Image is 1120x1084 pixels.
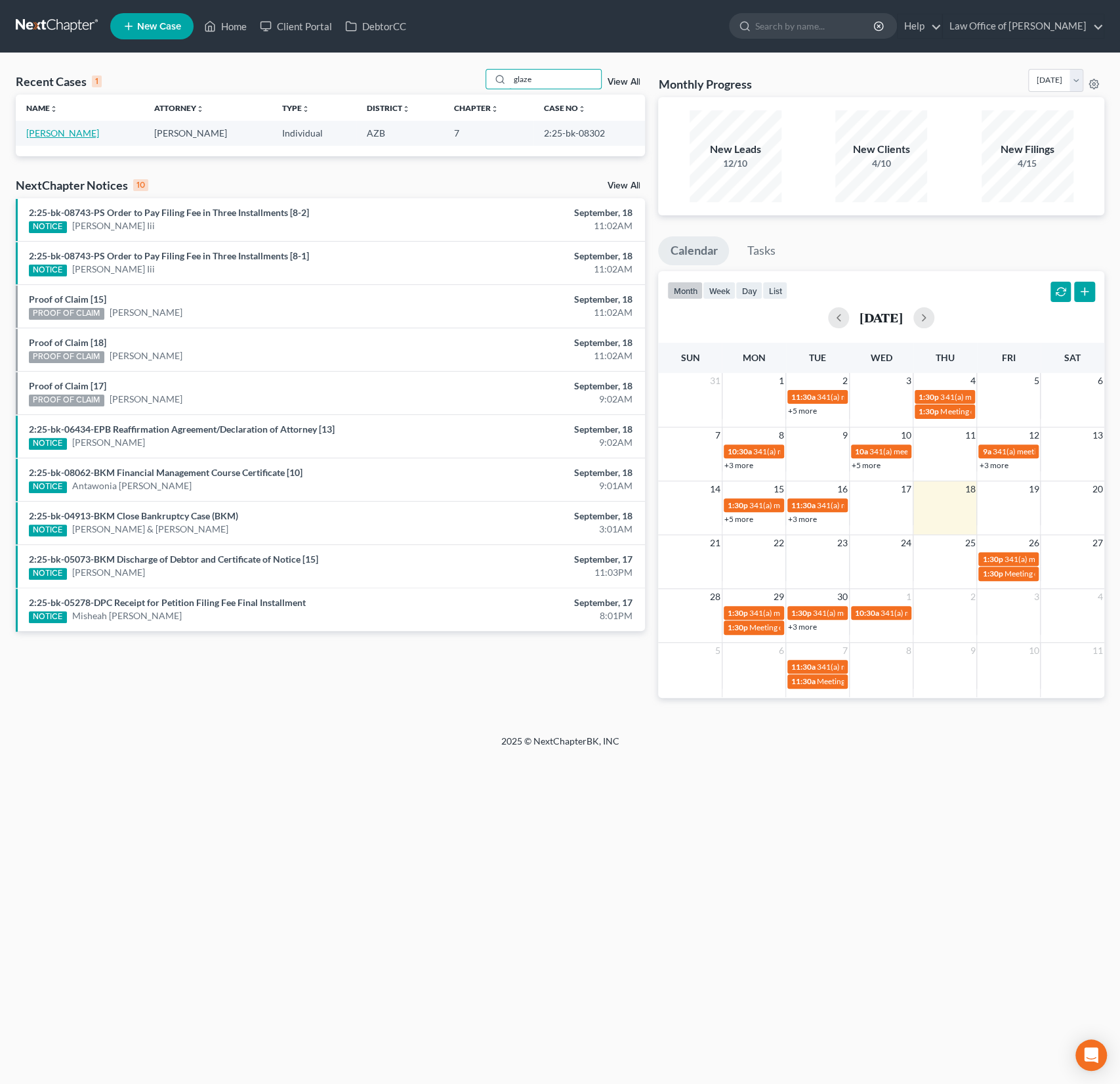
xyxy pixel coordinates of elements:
[728,500,748,510] span: 1:30p
[963,427,976,443] span: 11
[509,70,601,89] input: Search by name...
[852,460,881,470] a: +5 more
[841,373,849,389] span: 2
[979,460,1008,470] a: +3 more
[607,181,640,190] a: View All
[836,535,849,551] span: 23
[544,103,586,113] a: Case Nounfold_more
[714,427,722,443] span: 7
[253,14,339,38] a: Client Portal
[491,105,499,113] i: unfold_more
[1091,535,1104,551] span: 27
[772,535,785,551] span: 22
[658,76,751,92] h3: Monthly Progress
[50,105,58,113] i: unfold_more
[905,643,913,659] span: 8
[936,352,955,363] span: Thu
[29,568,67,580] div: NOTICE
[1091,427,1104,443] span: 13
[841,643,849,659] span: 7
[749,608,939,618] span: 341(a) meeting for [PERSON_NAME] [PERSON_NAME]
[736,282,762,299] button: day
[817,676,963,686] span: Meeting of Creditors for [PERSON_NAME]
[855,446,868,456] span: 10a
[982,569,1003,578] span: 1:30p
[724,514,753,524] a: +5 more
[762,282,787,299] button: list
[607,77,640,87] a: View All
[982,157,1073,170] div: 4/15
[29,380,106,391] a: Proof of Claim [17]
[788,622,817,632] a: +3 more
[658,236,729,265] a: Calendar
[881,608,1007,618] span: 341(a) meeting for [PERSON_NAME]
[968,589,976,605] span: 2
[992,446,1119,456] span: 341(a) meeting for [PERSON_NAME]
[29,525,67,536] div: NOTICE
[1064,352,1081,363] span: Sat
[905,373,913,389] span: 3
[963,481,976,497] span: 18
[272,121,356,145] td: Individual
[26,127,99,139] a: [PERSON_NAME]
[778,427,785,443] span: 8
[367,103,410,113] a: Districtunfold_more
[714,643,722,659] span: 5
[29,351,104,363] div: PROOF OF CLAIM
[709,535,722,551] span: 21
[1091,481,1104,497] span: 20
[440,393,632,406] div: 9:02AM
[1032,589,1040,605] span: 3
[440,436,632,449] div: 9:02AM
[667,282,703,299] button: month
[16,177,148,193] div: NextChapter Notices
[982,142,1073,157] div: New Filings
[728,446,752,456] span: 10:30a
[791,392,816,402] span: 11:30a
[919,406,939,416] span: 1:30p
[898,14,942,38] a: Help
[709,373,722,389] span: 31
[440,379,632,393] div: September, 18
[1027,427,1040,443] span: 12
[1032,373,1040,389] span: 5
[753,446,880,456] span: 341(a) meeting for [PERSON_NAME]
[29,293,106,305] a: Proof of Claim [15]
[943,14,1104,38] a: Law Office of [PERSON_NAME]
[813,608,978,618] span: 341(a) meeting for Antawonia [PERSON_NAME]
[791,608,812,618] span: 1:30p
[440,523,632,536] div: 3:01AM
[860,311,903,324] h2: [DATE]
[440,293,632,306] div: September, 18
[72,523,228,536] a: [PERSON_NAME] & [PERSON_NAME]
[444,121,533,145] td: 7
[772,589,785,605] span: 29
[791,676,816,686] span: 11:30a
[835,142,927,157] div: New Clients
[29,207,309,218] a: 2:25-bk-08743-PS Order to Pay Filing Fee in Three Installments [8-2]
[900,427,913,443] span: 10
[919,392,939,402] span: 1:30p
[817,392,944,402] span: 341(a) meeting for [PERSON_NAME]
[29,308,104,320] div: PROOF OF CLAIM
[440,219,632,232] div: 11:02AM
[440,553,632,566] div: September, 17
[735,236,787,265] a: Tasks
[72,566,145,579] a: [PERSON_NAME]
[440,263,632,276] div: 11:02AM
[778,373,785,389] span: 1
[72,436,145,449] a: [PERSON_NAME]
[709,589,722,605] span: 28
[29,395,104,406] div: PROOF OF CLAIM
[788,406,817,416] a: +5 more
[755,14,875,38] input: Search by name...
[533,121,646,145] td: 2:25-bk-08302
[836,481,849,497] span: 16
[749,622,958,632] span: Meeting of Creditors for [PERSON_NAME] [PERSON_NAME]
[29,481,67,493] div: NOTICE
[29,221,67,233] div: NOTICE
[440,466,632,479] div: September, 18
[440,509,632,523] div: September, 18
[1096,589,1104,605] span: 4
[72,263,155,276] a: [PERSON_NAME] Iii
